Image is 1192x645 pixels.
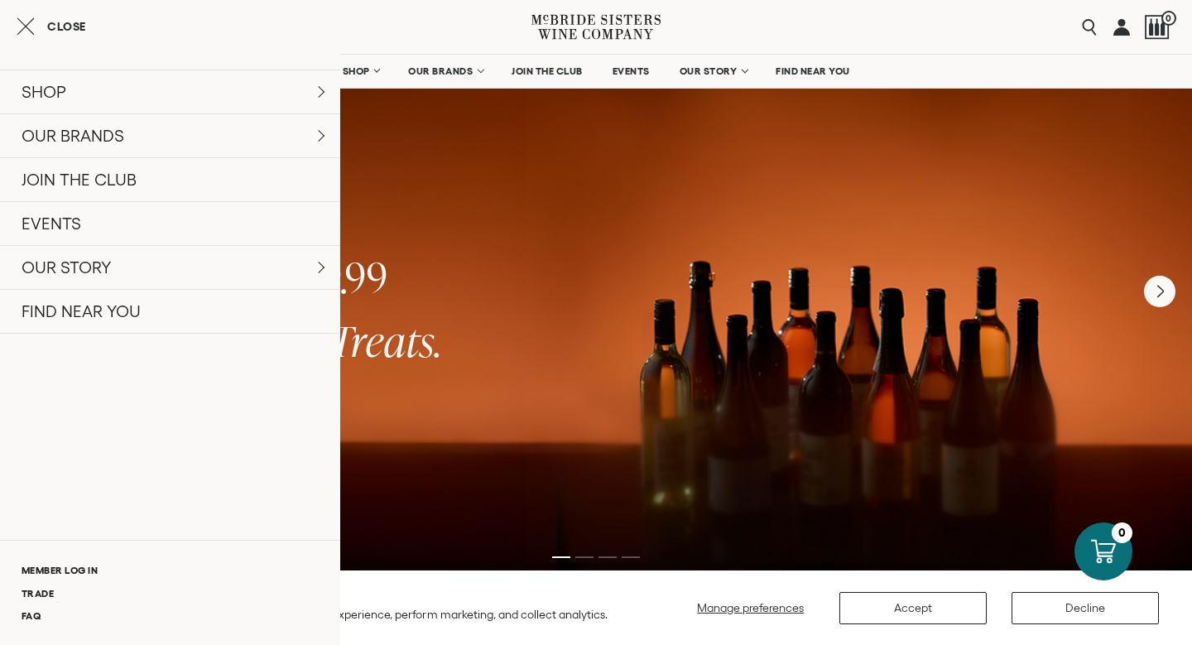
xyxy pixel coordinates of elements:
a: OUR STORY [669,55,757,88]
a: EVENTS [602,55,661,88]
a: SHOP [331,55,389,88]
li: Page dot 1 [552,556,570,558]
span: OUR STORY [680,65,738,77]
span: Close [47,21,86,32]
span: 0 [1161,11,1176,26]
button: Next [1144,276,1175,307]
span: JOIN THE CLUB [512,65,583,77]
span: Treats. [330,312,442,369]
li: Page dot 4 [622,556,640,558]
span: OUR BRANDS [408,65,473,77]
button: Accept [839,592,987,624]
button: Decline [1012,592,1159,624]
a: FIND NEAR YOU [765,55,861,88]
li: Page dot 3 [598,556,617,558]
span: Manage preferences [697,601,804,614]
button: Close cart [17,17,86,36]
button: Manage preferences [687,592,815,624]
span: SHOP [342,65,370,77]
a: OUR BRANDS [397,55,493,88]
span: FIND NEAR YOU [776,65,850,77]
li: Page dot 2 [575,556,594,558]
div: 0 [1112,522,1132,543]
h6: THE MYSTERY PACK IS BACK [83,225,1109,236]
a: JOIN THE CLUB [501,55,594,88]
span: EVENTS [613,65,650,77]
